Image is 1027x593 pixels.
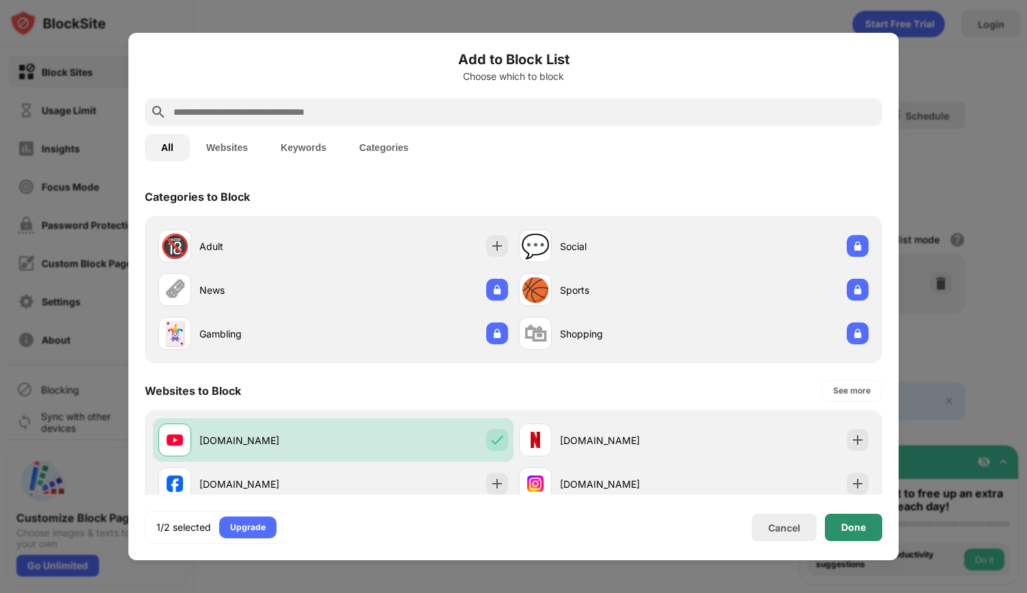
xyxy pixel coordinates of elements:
[264,134,343,161] button: Keywords
[167,475,183,492] img: favicons
[521,276,550,304] div: 🏀
[145,190,250,204] div: Categories to Block
[190,134,264,161] button: Websites
[150,104,167,120] img: search.svg
[343,134,425,161] button: Categories
[199,239,333,253] div: Adult
[833,384,871,398] div: See more
[145,134,190,161] button: All
[524,320,547,348] div: 🛍
[199,283,333,297] div: News
[167,432,183,448] img: favicons
[230,521,266,534] div: Upgrade
[199,433,333,447] div: [DOMAIN_NAME]
[560,327,694,341] div: Shopping
[145,49,882,70] h6: Add to Block List
[160,320,189,348] div: 🃏
[156,521,211,534] div: 1/2 selected
[527,475,544,492] img: favicons
[160,232,189,260] div: 🔞
[560,239,694,253] div: Social
[560,477,694,491] div: [DOMAIN_NAME]
[163,276,186,304] div: 🗞
[145,71,882,82] div: Choose which to block
[841,522,866,533] div: Done
[199,327,333,341] div: Gambling
[768,522,800,534] div: Cancel
[560,433,694,447] div: [DOMAIN_NAME]
[199,477,333,491] div: [DOMAIN_NAME]
[521,232,550,260] div: 💬
[145,384,241,398] div: Websites to Block
[560,283,694,297] div: Sports
[527,432,544,448] img: favicons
